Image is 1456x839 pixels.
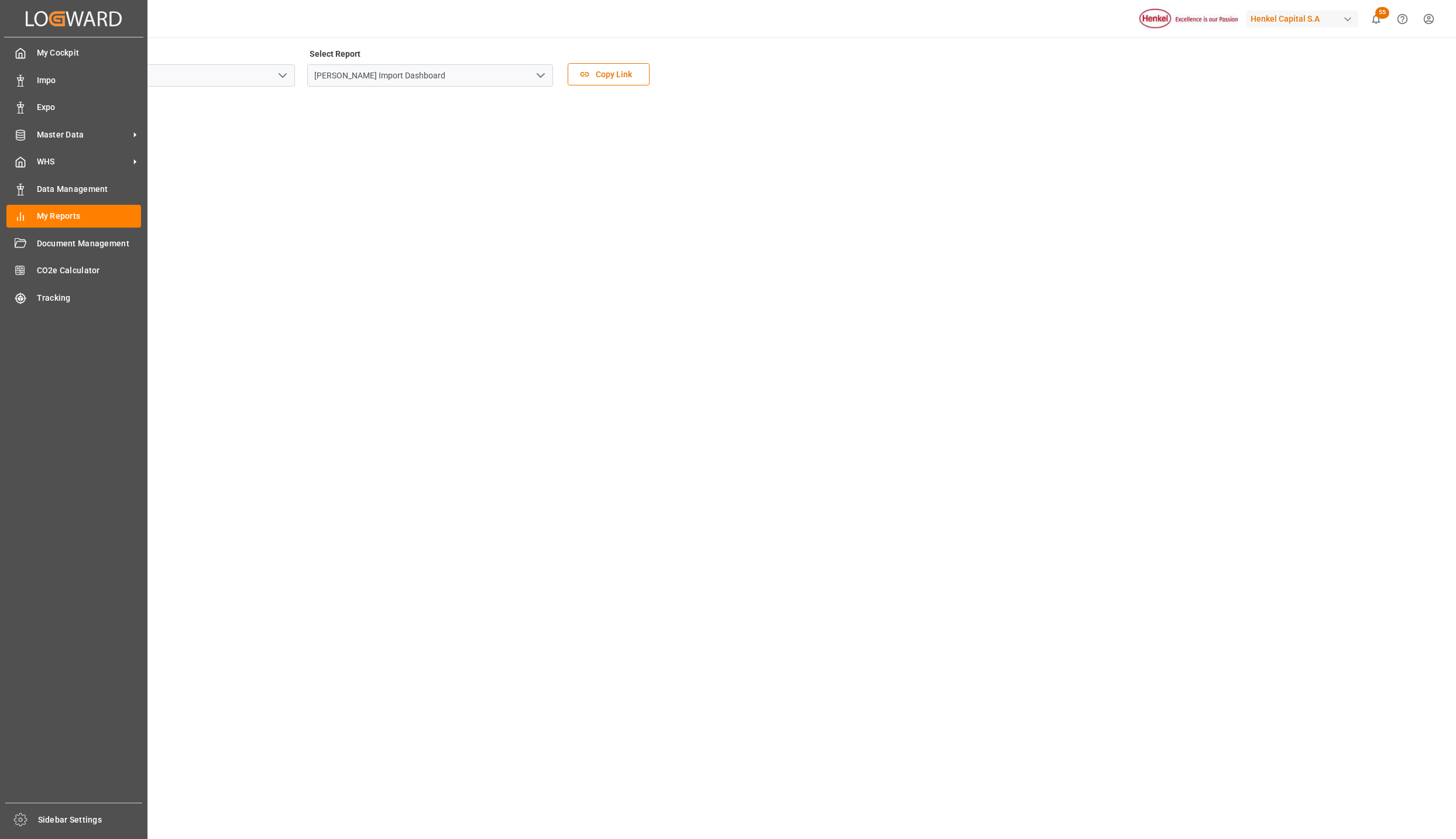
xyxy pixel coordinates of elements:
button: Help Center [1389,6,1416,32]
span: My Reports [37,210,142,222]
span: Document Management [37,238,142,250]
span: Impo [37,74,142,87]
span: Data Management [37,183,142,195]
span: CO2e Calculator [37,264,142,277]
a: Expo [6,96,141,119]
a: My Reports [6,205,141,228]
input: Type to search/select [307,64,553,87]
span: Tracking [37,292,142,304]
button: show 55 new notifications [1363,6,1389,32]
img: Henkel%20logo.jpg_1689854090.jpg [1139,9,1238,29]
input: Type to search/select [49,64,295,87]
button: open menu [273,67,291,85]
span: Copy Link [590,68,638,81]
a: My Cockpit [6,42,141,64]
a: Tracking [6,286,141,309]
a: CO2e Calculator [6,259,141,282]
span: Master Data [37,129,129,141]
div: Henkel Capital S.A [1246,11,1358,27]
button: open menu [531,67,549,85]
button: Copy Link [568,63,650,85]
label: Select Report [307,46,362,62]
span: Expo [37,101,142,114]
button: Henkel Capital S.A [1246,8,1363,30]
span: 55 [1375,7,1389,19]
span: My Cockpit [37,47,142,59]
a: Document Management [6,232,141,255]
span: Sidebar Settings [38,814,143,826]
a: Impo [6,68,141,91]
span: WHS [37,156,129,168]
a: Data Management [6,177,141,200]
